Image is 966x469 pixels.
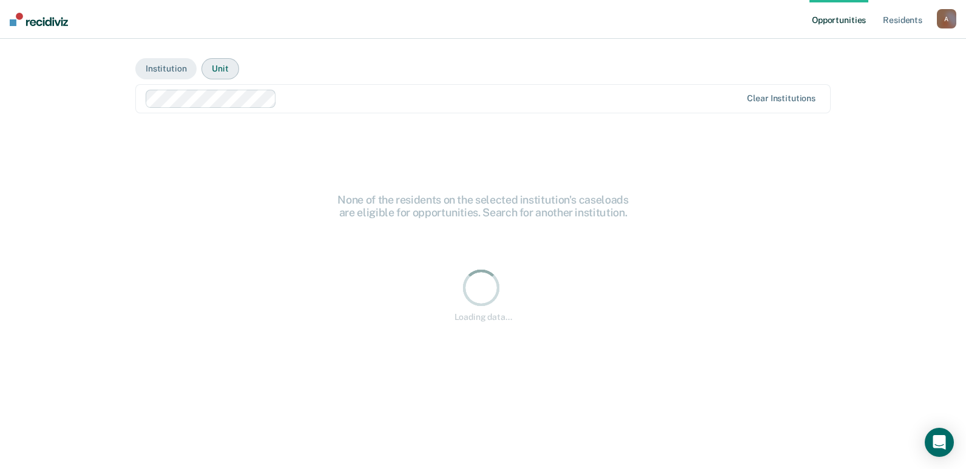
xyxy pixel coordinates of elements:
[937,9,956,28] button: A
[10,13,68,26] img: Recidiviz
[201,58,238,79] button: Unit
[135,58,197,79] button: Institution
[454,312,512,322] div: Loading data...
[747,93,816,104] div: Clear institutions
[925,428,954,457] div: Open Intercom Messenger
